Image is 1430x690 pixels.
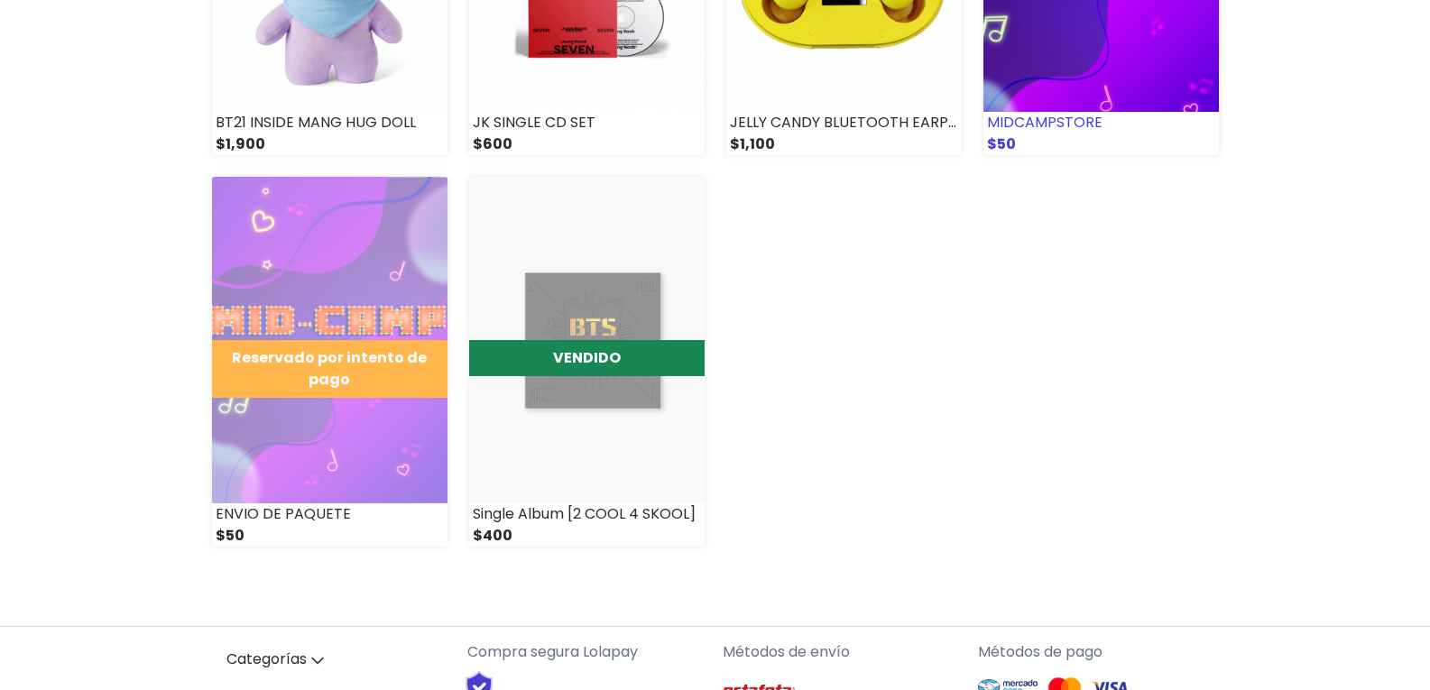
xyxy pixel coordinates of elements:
div: $50 [983,133,1219,155]
img: small_1682493099311.png [212,177,447,503]
div: $50 [212,525,447,547]
p: Métodos de envío [723,641,964,663]
div: JELLY CANDY BLUETOOTH EARPHONE VER 1 [726,112,962,133]
div: JK SINGLE CD SET [469,112,705,133]
div: VENDIDO [469,340,705,376]
a: Categorías [212,641,453,678]
p: Métodos de pago [978,641,1219,663]
div: $600 [469,133,705,155]
div: $1,100 [726,133,962,155]
div: Single Album [2 COOL 4 SKOOL] [469,503,705,525]
div: Reservado por intento de pago [212,340,447,398]
a: VENDIDO Single Album [2 COOL 4 SKOOL] $400 [469,177,705,547]
div: ENVIO DE PAQUETE [212,503,447,525]
a: Reservado por intento de pago ENVIO DE PAQUETE $50 [212,177,447,547]
div: $400 [469,525,705,547]
p: Compra segura Lolapay [467,641,708,663]
div: BT21 INSIDE MANG HUG DOLL [212,112,447,133]
div: $1,900 [212,133,447,155]
img: small_1693944218664.png [469,177,705,503]
div: MIDCAMPSTORE [983,112,1219,133]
